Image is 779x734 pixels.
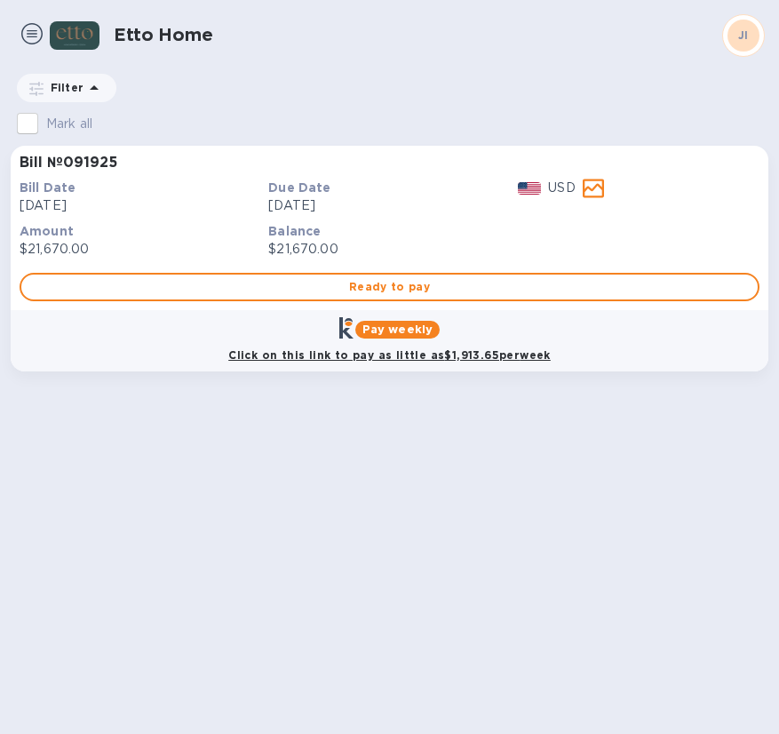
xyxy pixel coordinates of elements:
[20,155,117,172] h3: Bill № 091925
[738,28,749,42] b: JI
[228,348,551,362] b: Click on this link to pay as little as $1,913.65 per week
[362,323,433,336] b: Pay weekly
[46,115,92,133] p: Mark all
[268,180,330,195] b: Due Date
[20,240,261,259] p: $21,670.00
[268,196,510,215] p: [DATE]
[20,196,261,215] p: [DATE]
[114,25,722,45] h1: Etto Home
[20,273,759,301] button: Ready to pay
[268,224,321,238] b: Balance
[268,240,510,259] p: $21,670.00
[20,180,76,195] b: Bill Date
[36,276,743,298] span: Ready to pay
[44,80,83,95] p: Filter
[518,182,542,195] img: USD
[548,179,575,197] p: USD
[20,224,74,238] b: Amount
